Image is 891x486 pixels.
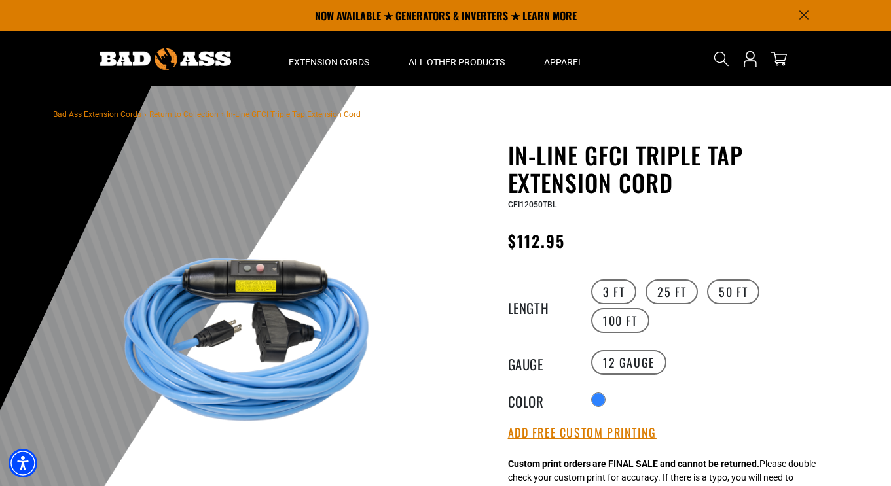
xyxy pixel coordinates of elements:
[508,354,573,371] legend: Gauge
[524,31,603,86] summary: Apparel
[409,56,505,68] span: All Other Products
[591,350,666,375] label: 12 Gauge
[389,31,524,86] summary: All Other Products
[591,279,636,304] label: 3 FT
[508,200,556,209] span: GFI12050TBL
[100,48,231,70] img: Bad Ass Extension Cords
[646,279,698,304] label: 25 FT
[289,56,369,68] span: Extension Cords
[591,308,649,333] label: 100 FT
[711,48,732,69] summary: Search
[53,110,141,119] a: Bad Ass Extension Cords
[707,279,759,304] label: 50 FT
[144,110,147,119] span: ›
[508,229,566,252] span: $112.95
[508,459,759,469] strong: Custom print orders are FINAL SALE and cannot be returned.
[269,31,389,86] summary: Extension Cords
[508,391,573,408] legend: Color
[227,110,361,119] span: In-Line GFCI Triple Tap Extension Cord
[508,298,573,315] legend: Length
[544,56,583,68] span: Apparel
[221,110,224,119] span: ›
[9,449,37,477] div: Accessibility Menu
[508,141,829,196] h1: In-Line GFCI Triple Tap Extension Cord
[508,426,657,440] button: Add Free Custom Printing
[53,106,361,122] nav: breadcrumbs
[149,110,219,119] a: Return to Collection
